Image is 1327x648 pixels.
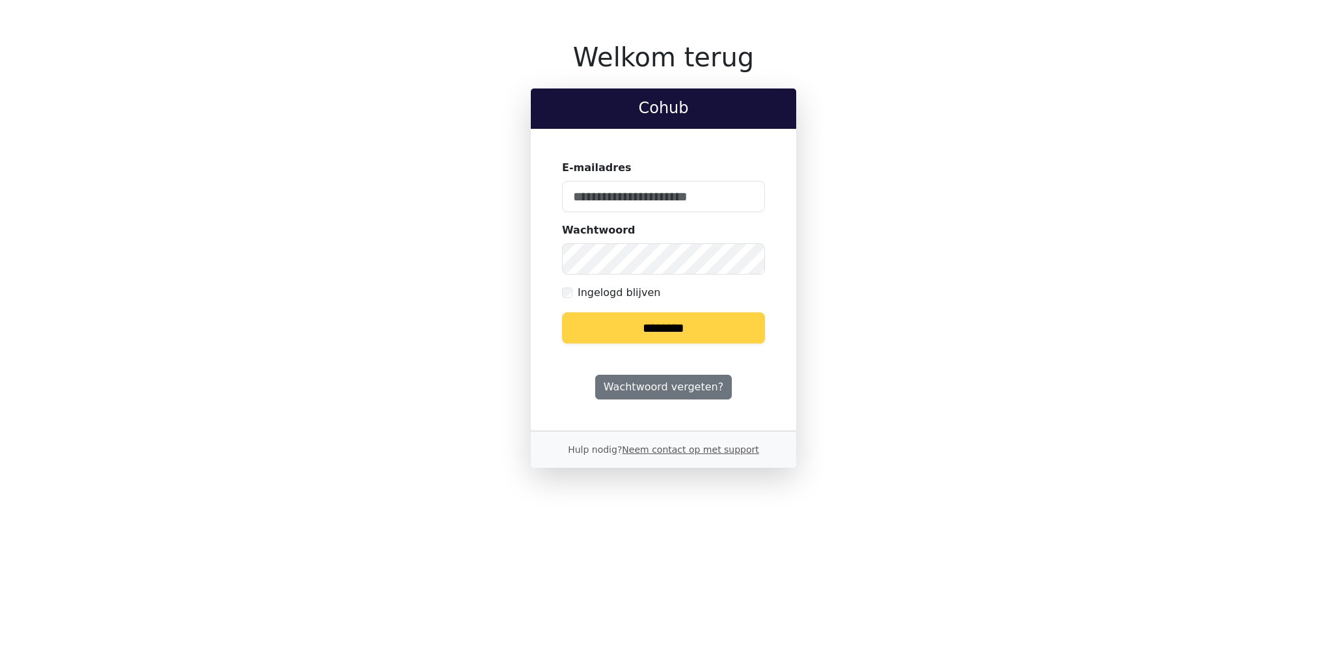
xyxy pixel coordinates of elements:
[622,444,758,455] a: Neem contact op met support
[562,160,632,176] label: E-mailadres
[578,285,660,301] label: Ingelogd blijven
[595,375,732,399] a: Wachtwoord vergeten?
[568,444,759,455] small: Hulp nodig?
[562,223,636,238] label: Wachtwoord
[541,99,786,118] h2: Cohub
[531,42,796,73] h1: Welkom terug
